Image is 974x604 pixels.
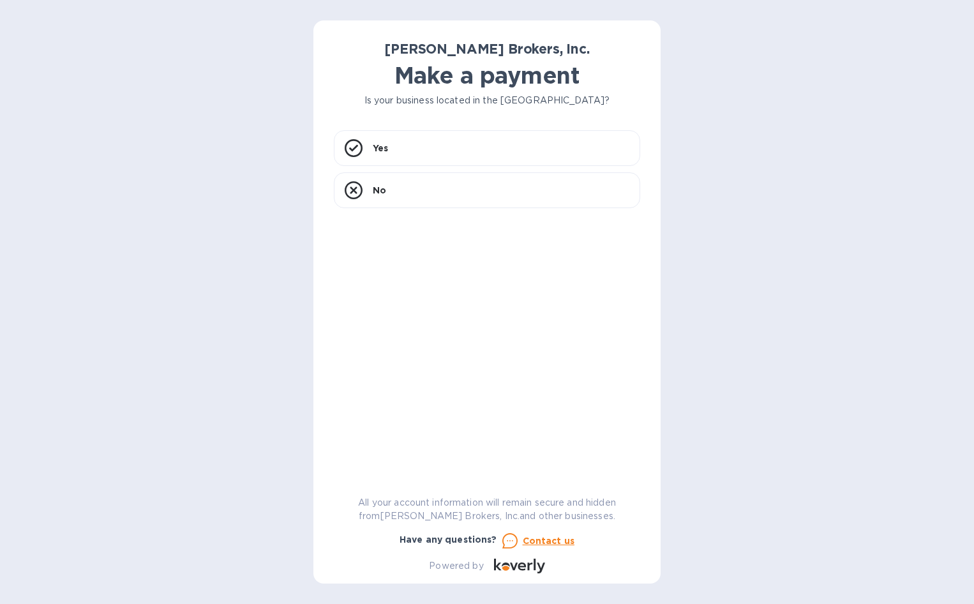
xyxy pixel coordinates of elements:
[334,94,640,107] p: Is your business located in the [GEOGRAPHIC_DATA]?
[384,41,589,57] b: [PERSON_NAME] Brokers, Inc.
[373,142,388,155] p: Yes
[400,534,497,545] b: Have any questions?
[523,536,575,546] u: Contact us
[373,184,386,197] p: No
[334,496,640,523] p: All your account information will remain secure and hidden from [PERSON_NAME] Brokers, Inc. and o...
[429,559,483,573] p: Powered by
[334,62,640,89] h1: Make a payment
